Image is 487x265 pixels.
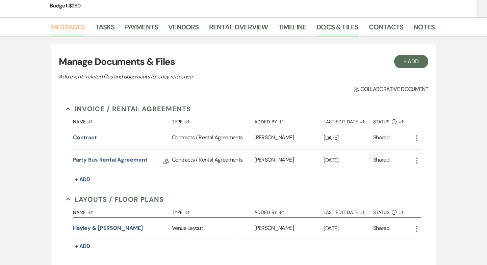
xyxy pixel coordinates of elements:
[50,2,69,9] span: Budget:
[73,175,93,184] button: + Add
[172,127,254,149] div: Contracts / Rental Agreements
[66,194,164,204] button: Layouts / Floor Plans
[73,156,148,166] a: Party Bus Rental Agreement
[254,114,324,127] button: Added By
[324,204,373,217] button: Last Edit Date
[69,2,80,9] span: $260
[125,22,158,37] a: Payments
[254,149,324,173] div: [PERSON_NAME]
[73,134,97,142] button: Contract
[324,134,373,142] p: [DATE]
[324,224,373,233] p: [DATE]
[316,22,358,37] a: Docs & Files
[373,210,389,215] span: Status
[369,22,404,37] a: Contacts
[168,22,199,37] a: Vendors
[394,55,429,68] button: + Add
[373,119,389,124] span: Status
[373,134,389,143] div: Shared
[172,218,254,240] div: Venue Layout
[75,243,91,250] span: + Add
[254,204,324,217] button: Added By
[373,224,389,233] div: Shared
[278,22,307,37] a: Timeline
[73,204,172,217] button: Name
[413,22,435,37] a: Notes
[373,114,413,127] button: Status
[324,114,373,127] button: Last Edit Date
[172,204,254,217] button: Type
[172,114,254,127] button: Type
[73,242,93,251] button: + Add
[254,127,324,149] div: [PERSON_NAME]
[254,218,324,240] div: [PERSON_NAME]
[172,149,254,173] div: Contracts / Rental Agreements
[75,176,91,183] span: + Add
[354,85,428,93] span: Collaborative document
[324,156,373,165] p: [DATE]
[73,114,172,127] button: Name
[59,55,428,69] h3: Manage Documents & Files
[373,204,413,217] button: Status
[51,22,85,37] a: Messages
[373,156,389,166] div: Shared
[59,72,295,81] p: Add event–related files and documents for easy reference.
[66,104,191,114] button: Invoice / Rental Agreements
[209,22,268,37] a: Rental Overview
[95,22,115,37] a: Tasks
[73,224,143,232] button: Hayley & [PERSON_NAME]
